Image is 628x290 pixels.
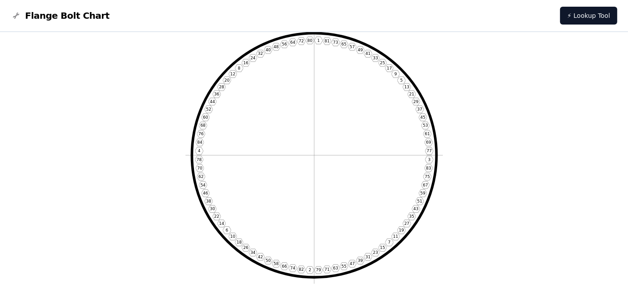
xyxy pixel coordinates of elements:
text: 27 [404,221,409,226]
text: 62 [198,174,204,179]
text: 24 [250,56,256,60]
text: 32 [257,51,263,56]
text: 34 [250,250,256,255]
text: 65 [341,42,346,46]
text: 1 [317,38,320,43]
text: 4 [198,149,200,153]
text: 51 [417,199,422,203]
text: 42 [257,255,263,259]
a: ⚡ Lookup Tool [560,7,617,25]
text: 64 [290,40,295,45]
text: 35 [409,214,414,219]
text: 75 [425,174,430,179]
text: 30 [210,207,215,211]
text: 66 [282,264,287,269]
text: 81 [325,39,330,43]
text: 38 [206,199,211,203]
text: 84 [197,140,202,145]
text: 70 [197,166,202,170]
text: 57 [350,45,355,49]
text: 82 [299,267,304,272]
text: 80 [307,38,312,43]
text: 45 [420,115,426,120]
span: Flange Bolt Chart [25,9,110,22]
text: 5 [400,78,403,83]
text: 49 [358,48,363,52]
text: 61 [425,132,430,136]
text: 68 [200,123,206,128]
text: 47 [350,261,355,266]
text: 26 [243,245,249,250]
text: 8 [238,66,240,70]
text: 16 [243,61,249,65]
text: 44 [210,99,215,104]
text: 76 [198,132,204,136]
text: 74 [290,266,295,270]
text: 78 [196,157,202,162]
text: 29 [413,99,418,104]
text: 7 [388,240,391,244]
text: 60 [203,115,208,120]
text: 59 [420,191,426,195]
text: 67 [423,183,428,187]
text: 63 [333,266,338,270]
text: 20 [224,78,230,83]
text: 56 [282,42,287,46]
text: 23 [373,250,378,255]
text: 40 [266,48,271,52]
text: 6 [225,228,228,232]
text: 22 [214,214,219,219]
text: 77 [426,149,432,153]
text: 3 [428,157,430,162]
text: 41 [365,51,371,56]
text: 43 [413,207,418,211]
text: 17 [387,66,392,70]
text: 50 [266,258,271,263]
text: 73 [333,40,338,45]
text: 33 [373,56,378,60]
text: 72 [299,39,304,43]
text: 39 [358,258,363,263]
a: Flange Bolt Chart LogoFlange Bolt Chart [11,9,110,22]
text: 46 [203,191,208,195]
text: 55 [341,264,346,269]
text: 13 [404,85,409,89]
text: 25 [380,61,385,65]
text: 36 [214,92,219,96]
text: 15 [380,245,385,250]
text: 2 [308,268,311,272]
text: 18 [236,240,242,244]
text: 83 [426,166,431,170]
text: 10 [230,234,236,239]
text: 31 [365,255,371,259]
text: 21 [409,92,414,96]
text: 58 [274,261,279,266]
text: 37 [417,107,422,112]
text: 14 [219,221,224,226]
text: 9 [394,72,397,76]
text: 12 [230,72,236,76]
text: 28 [219,85,224,89]
text: 52 [206,107,211,112]
text: 53 [423,123,428,128]
text: 19 [399,228,404,232]
text: 69 [426,140,431,145]
text: 48 [274,45,279,49]
text: 54 [200,183,206,187]
text: 71 [325,267,330,272]
img: Flange Bolt Chart Logo [11,10,21,21]
text: 11 [393,234,398,239]
text: 79 [316,268,321,272]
